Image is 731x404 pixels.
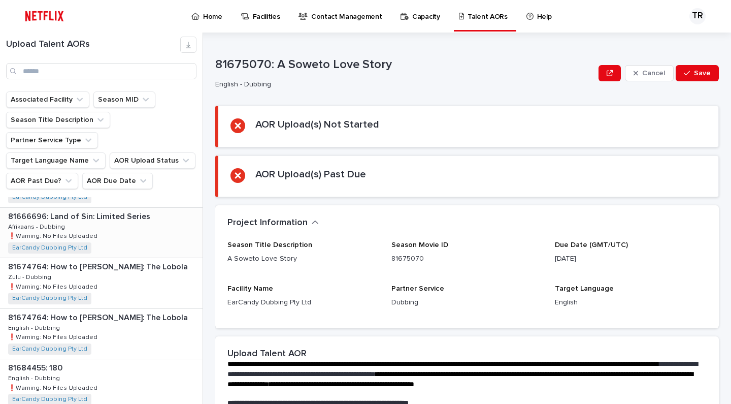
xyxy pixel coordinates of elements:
button: AOR Past Due? [6,173,78,189]
p: 81684455: 180 [8,361,64,373]
p: ❗️Warning: No Files Uploaded [8,383,99,392]
button: Cancel [625,65,674,81]
a: EarCandy Dubbing Pty Ltd [12,346,87,353]
p: English - Dubbing [8,323,62,332]
span: Due Date (GMT/UTC) [555,241,628,248]
button: Associated Facility [6,91,89,108]
p: English - Dubbing [215,80,590,89]
span: Season Movie ID [391,241,448,248]
p: ❗️Warning: No Files Uploaded [8,282,99,291]
p: 81674764: How to [PERSON_NAME]: The Lobola [8,260,190,272]
button: Project Information [227,217,319,229]
p: EarCandy Dubbing Pty Ltd [227,297,379,308]
button: Season Title Description [6,112,110,128]
span: Cancel [642,70,665,77]
div: TR [689,8,706,24]
p: 81675070: A Soweto Love Story [215,57,594,72]
span: Target Language [555,285,614,292]
h2: Project Information [227,217,308,229]
p: English - Dubbing [8,373,62,382]
p: [DATE] [555,254,707,264]
button: AOR Upload Status [110,152,195,169]
button: AOR Due Date [82,173,153,189]
a: EarCandy Dubbing Pty Ltd [12,396,87,403]
span: Partner Service [391,285,444,292]
button: Partner Service Type [6,132,98,148]
a: EarCandy Dubbing Pty Ltd [12,194,87,201]
p: Afrikaans - Dubbing [8,222,67,231]
p: ❗️Warning: No Files Uploaded [8,332,99,341]
h2: Upload Talent AOR [227,349,307,360]
button: Target Language Name [6,152,106,169]
span: Facility Name [227,285,273,292]
h2: AOR Upload(s) Past Due [255,168,366,180]
h2: AOR Upload(s) Not Started [255,118,379,131]
p: English [555,297,707,308]
p: 81674764: How to [PERSON_NAME]: The Lobola [8,311,190,323]
h1: Upload Talent AORs [6,39,180,50]
span: Season Title Description [227,241,312,248]
span: Save [694,70,711,77]
p: 81675070 [391,254,543,264]
button: Season MID [93,91,155,108]
p: 81666696: Land of Sin: Limited Series [8,210,152,222]
input: Search [6,63,196,79]
button: Save [676,65,719,81]
a: EarCandy Dubbing Pty Ltd [12,244,87,252]
p: Zulu - Dubbing [8,272,53,281]
p: Dubbing [391,297,543,308]
a: EarCandy Dubbing Pty Ltd [12,295,87,302]
img: ifQbXi3ZQGMSEF7WDB7W [20,6,69,26]
p: ❗️Warning: No Files Uploaded [8,231,99,240]
p: A Soweto Love Story [227,254,379,264]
